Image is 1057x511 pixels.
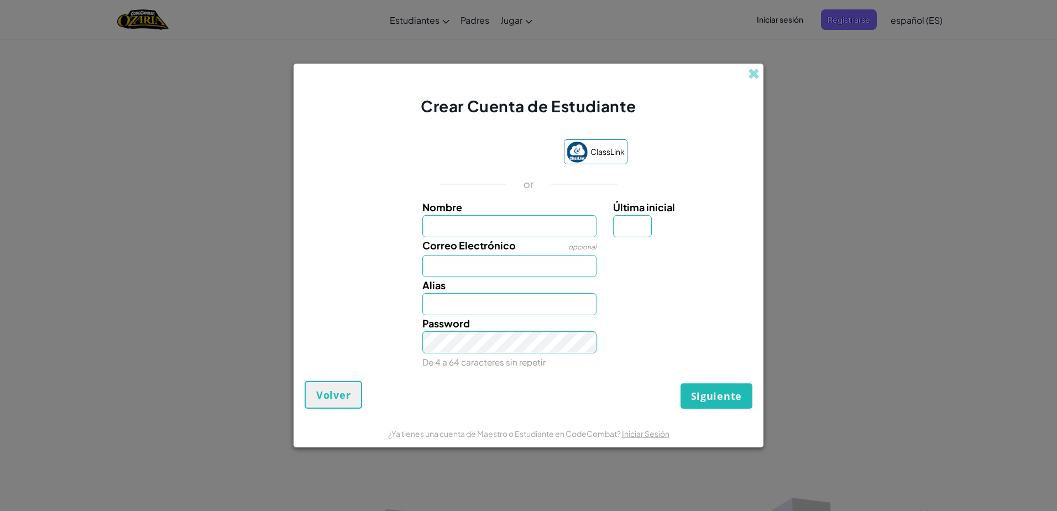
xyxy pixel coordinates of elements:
[388,429,622,439] span: ¿Ya tienes una cuenta de Maestro o Estudiante en CodeCombat?
[590,144,625,160] span: ClassLink
[422,357,546,367] small: De 4 a 64 caracteres sin repetir
[568,243,596,251] span: opcional
[524,178,534,191] p: or
[424,141,558,165] iframe: Botón Iniciar sesión con Google
[422,317,470,330] span: Password
[681,383,752,409] button: Siguiente
[691,389,742,403] span: Siguiente
[567,142,588,163] img: classlink-logo-small.png
[622,429,669,439] a: Iniciar Sesión
[422,239,516,252] span: Correo Electrónico
[422,201,462,213] span: Nombre
[305,381,362,409] button: Volver
[421,96,636,116] span: Crear Cuenta de Estudiante
[316,388,350,401] span: Volver
[613,201,675,213] span: Última inicial
[422,279,446,291] span: Alias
